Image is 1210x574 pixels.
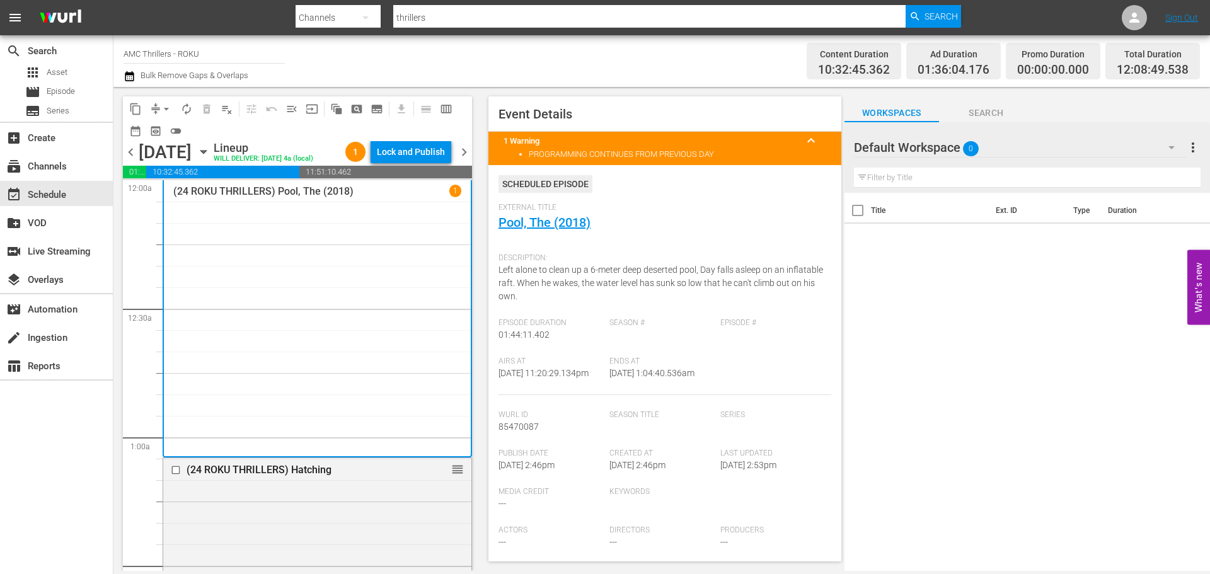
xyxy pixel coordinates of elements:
[498,106,572,122] span: Event Details
[498,460,555,470] span: [DATE] 2:46pm
[377,141,445,163] div: Lock and Publish
[173,185,354,197] p: (24 ROKU THRILLERS) Pool, The (2018)
[1165,13,1198,23] a: Sign Out
[47,105,69,117] span: Series
[330,103,343,115] span: auto_awesome_motion_outlined
[720,449,825,459] span: Last Updated
[6,187,21,202] span: Schedule
[436,99,456,119] span: Week Calendar View
[498,537,506,547] span: ---
[609,537,617,547] span: ---
[498,357,603,367] span: Airs At
[160,103,173,115] span: arrow_drop_down
[854,130,1187,165] div: Default Workspace
[1100,193,1176,228] th: Duration
[322,96,347,121] span: Refresh All Search Blocks
[129,103,142,115] span: content_copy
[345,147,366,157] span: 1
[149,125,162,137] span: preview_outlined
[609,525,714,536] span: Directors
[1017,63,1089,77] span: 00:00:00.000
[609,449,714,459] span: Created At
[498,410,603,420] span: Wurl Id
[498,175,592,193] div: Scheduled Episode
[302,99,322,119] span: Update Metadata from Key Asset
[963,135,979,162] span: 0
[217,99,237,119] span: Clear Lineup
[129,125,142,137] span: date_range_outlined
[123,166,146,178] span: 01:36:04.176
[844,105,939,121] span: Workspaces
[8,10,23,25] span: menu
[149,103,162,115] span: compress
[720,460,776,470] span: [DATE] 2:53pm
[818,45,890,63] div: Content Duration
[456,144,472,160] span: chevron_right
[498,449,603,459] span: Publish Date
[498,215,591,230] a: Pool, The (2018)
[1117,45,1189,63] div: Total Duration
[6,330,21,345] span: Ingestion
[918,63,989,77] span: 01:36:04.176
[451,462,464,475] button: reorder
[720,525,825,536] span: Producers
[47,66,67,79] span: Asset
[1066,193,1100,228] th: Type
[25,65,40,80] span: Asset
[387,96,412,121] span: Download as CSV
[504,136,796,146] title: 1 Warning
[25,84,40,100] span: Episode
[350,103,363,115] span: pageview_outlined
[498,203,825,213] span: External Title
[720,537,728,547] span: ---
[529,149,826,159] li: PROGRAMMING CONTINUES FROM PREVIOUS DAY
[123,144,139,160] span: chevron_left
[371,141,451,163] button: Lock and Publish
[609,318,714,328] span: Season #
[6,272,21,287] span: Overlays
[609,368,694,378] span: [DATE] 1:04:40.536am
[6,159,21,174] span: Channels
[818,63,890,77] span: 10:32:45.362
[6,302,21,317] span: Automation
[925,5,958,28] span: Search
[187,464,408,476] div: (24 ROKU THRILLERS) Hatching
[609,487,714,497] span: Keywords
[498,318,603,328] span: Episode Duration
[6,43,21,59] span: Search
[609,410,714,420] span: Season Title
[30,3,91,33] img: ans4CAIJ8jUAAAAAAAAAAAAAAAAAAAAAAAAgQb4GAAAAAAAAAAAAAAAAAAAAAAAAJMjXAAAAAAAAAAAAAAAAAAAAAAAAgAT5G...
[285,103,298,115] span: menu_open
[440,103,452,115] span: calendar_view_week_outlined
[720,410,825,420] span: Series
[146,166,299,178] span: 10:32:45.362
[498,253,825,263] span: Description:
[214,155,313,163] div: WILL DELIVER: [DATE] 4a (local)
[214,141,313,155] div: Lineup
[6,215,21,231] span: VOD
[451,462,464,476] span: reorder
[237,96,262,121] span: Customize Events
[498,330,550,340] span: 01:44:11.402
[939,105,1034,121] span: Search
[498,422,539,432] span: 85470087
[498,368,589,378] span: [DATE] 11:20:29.134pm
[918,45,989,63] div: Ad Duration
[221,103,233,115] span: playlist_remove_outlined
[347,99,367,119] span: Create Search Block
[139,142,192,163] div: [DATE]
[1185,140,1201,155] span: more_vert
[25,103,40,118] span: Series
[180,103,193,115] span: autorenew_outlined
[6,130,21,146] span: Create
[166,121,186,141] span: 24 hours Lineup View is OFF
[176,99,197,119] span: Loop Content
[498,487,603,497] span: Media Credit
[367,99,387,119] span: Create Series Block
[498,525,603,536] span: Actors
[125,121,146,141] span: Month Calendar View
[988,193,1065,228] th: Ext. ID
[47,85,75,98] span: Episode
[906,5,961,28] button: Search
[139,71,248,80] span: Bulk Remove Gaps & Overlaps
